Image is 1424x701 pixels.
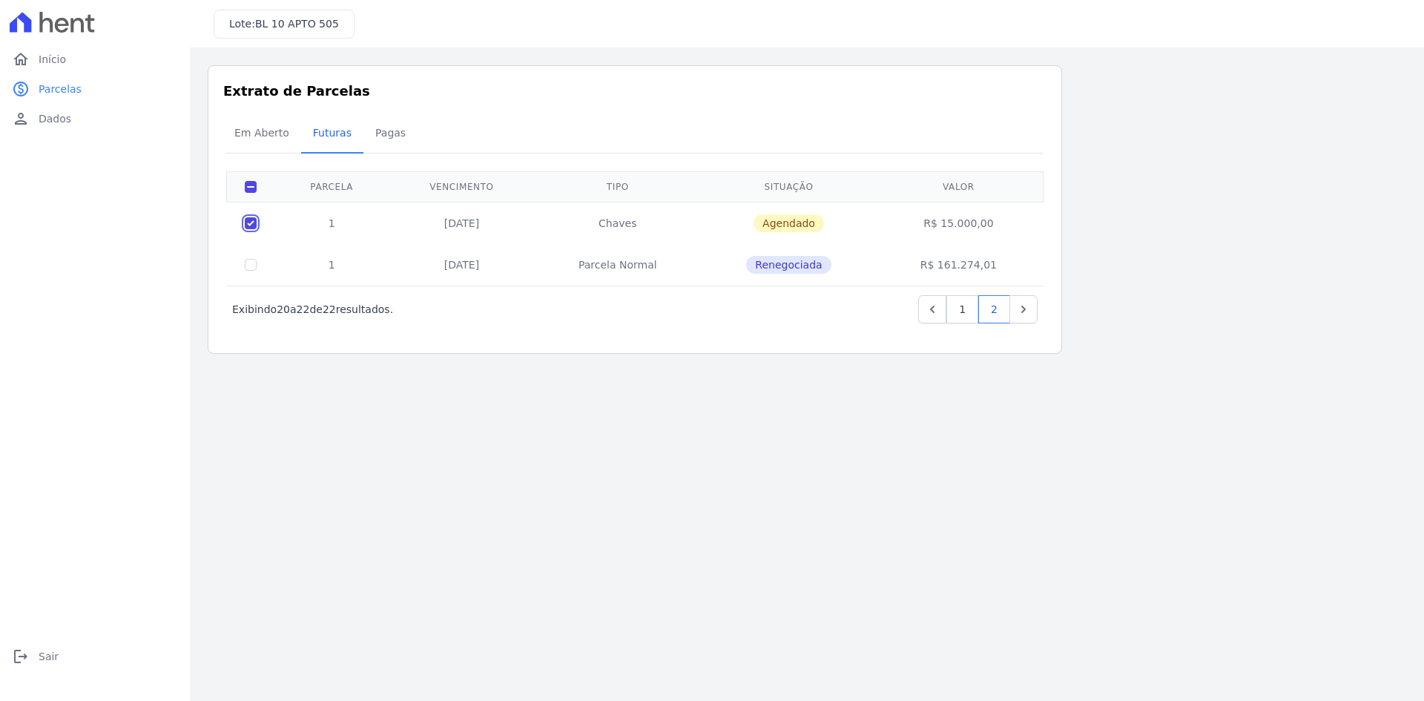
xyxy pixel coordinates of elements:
[946,295,978,323] a: 1
[746,256,831,274] span: Renegociada
[323,303,336,315] span: 22
[6,74,184,104] a: paidParcelas
[255,18,339,30] span: BL 10 APTO 505
[222,115,301,154] a: Em Aberto
[12,50,30,68] i: home
[877,171,1041,202] th: Valor
[297,303,310,315] span: 22
[918,295,946,323] a: Previous
[12,80,30,98] i: paid
[6,45,184,74] a: homeInício
[6,642,184,671] a: logoutSair
[12,648,30,665] i: logout
[304,118,360,148] span: Futuras
[39,82,82,96] span: Parcelas
[389,244,534,286] td: [DATE]
[535,202,701,244] td: Chaves
[277,303,290,315] span: 20
[366,118,415,148] span: Pagas
[301,115,363,154] a: Futuras
[225,118,298,148] span: Em Aberto
[535,171,701,202] th: Tipo
[223,81,1046,101] h3: Extrato de Parcelas
[232,302,393,317] p: Exibindo a de resultados.
[274,171,389,202] th: Parcela
[389,202,534,244] td: [DATE]
[754,214,824,232] span: Agendado
[39,649,59,664] span: Sair
[701,171,877,202] th: Situação
[877,244,1041,286] td: R$ 161.274,01
[229,16,339,32] h3: Lote:
[12,110,30,128] i: person
[877,202,1041,244] td: R$ 15.000,00
[389,171,534,202] th: Vencimento
[274,202,389,244] td: 1
[6,104,184,134] a: personDados
[978,295,1010,323] a: 2
[535,244,701,286] td: Parcela Normal
[274,244,389,286] td: 1
[39,52,66,67] span: Início
[363,115,418,154] a: Pagas
[39,111,71,126] span: Dados
[1009,295,1038,323] a: Next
